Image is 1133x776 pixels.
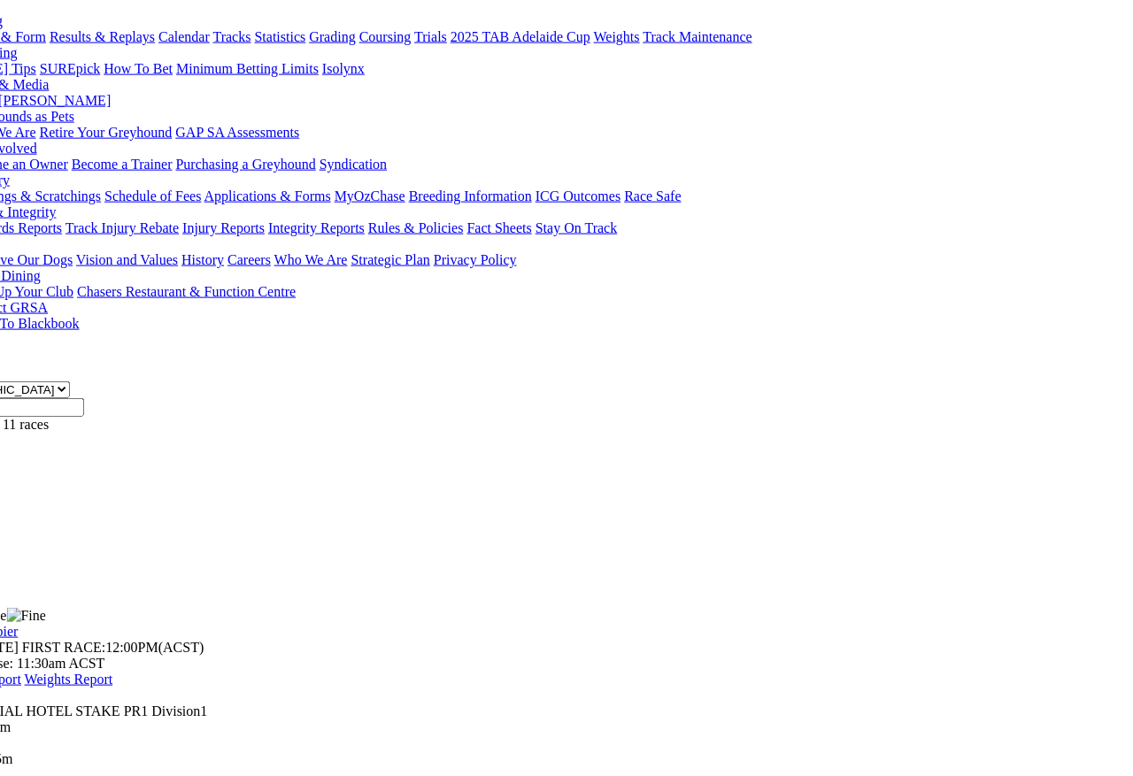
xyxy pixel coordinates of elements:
a: MyOzChase [335,188,405,204]
a: Vision and Values [76,252,178,267]
a: SUREpick [40,61,100,76]
a: Chasers Restaurant & Function Centre [77,284,296,299]
span: 11 races [3,417,49,432]
span: 12:00PM(ACST) [22,640,204,655]
a: Purchasing a Greyhound [176,157,316,172]
a: ICG Outcomes [536,188,620,204]
a: 2025 TAB Adelaide Cup [451,29,590,44]
a: Fact Sheets [467,220,532,235]
a: Strategic Plan [351,252,430,267]
a: Statistics [255,29,306,44]
a: Breeding Information [409,188,532,204]
a: Minimum Betting Limits [176,61,319,76]
a: Applications & Forms [204,188,331,204]
a: Weights Report [25,672,113,687]
a: Calendar [158,29,210,44]
a: Race Safe [624,188,681,204]
a: GAP SA Assessments [176,125,300,140]
a: Coursing [359,29,412,44]
a: Syndication [320,157,387,172]
a: Tracks [213,29,251,44]
a: How To Bet [104,61,173,76]
a: Results & Replays [50,29,155,44]
a: Retire Your Greyhound [40,125,173,140]
a: History [181,252,224,267]
a: Stay On Track [536,220,617,235]
a: Rules & Policies [368,220,464,235]
span: FIRST RACE: [22,640,105,655]
a: Grading [310,29,356,44]
a: Integrity Reports [268,220,365,235]
a: Schedule of Fees [104,188,201,204]
a: Track Maintenance [644,29,752,44]
a: Trials [414,29,447,44]
a: Become a Trainer [72,157,173,172]
img: Fine [7,608,46,624]
a: Track Injury Rebate [66,220,179,235]
a: Privacy Policy [434,252,517,267]
a: Weights [594,29,640,44]
a: Injury Reports [182,220,265,235]
a: Isolynx [322,61,365,76]
a: Careers [227,252,271,267]
a: Who We Are [274,252,348,267]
